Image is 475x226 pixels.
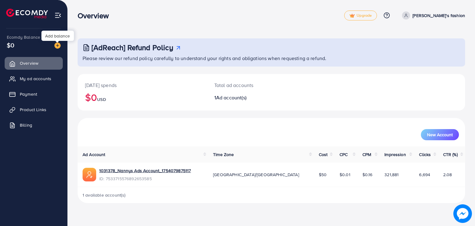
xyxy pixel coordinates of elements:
[421,129,459,140] button: New Account
[85,81,199,89] p: [DATE] spends
[83,151,105,158] span: Ad Account
[213,172,299,178] span: [GEOGRAPHIC_DATA]/[GEOGRAPHIC_DATA]
[54,42,61,49] img: image
[453,204,472,223] img: image
[7,41,14,50] span: $0
[5,119,63,131] a: Billing
[413,12,465,19] p: [PERSON_NAME]'s fashion
[97,96,106,102] span: USD
[340,172,350,178] span: $0.01
[6,9,48,18] img: logo
[384,151,406,158] span: Impression
[41,31,74,41] div: Add balance
[92,43,173,52] h3: [AdReach] Refund Policy
[7,34,40,40] span: Ecomdy Balance
[349,14,355,18] img: tick
[340,151,348,158] span: CPC
[419,172,430,178] span: 6,694
[319,172,327,178] span: $50
[214,81,296,89] p: Total ad accounts
[400,11,465,20] a: [PERSON_NAME]'s fashion
[99,176,191,182] span: ID: 7533715576892653585
[419,151,431,158] span: Clicks
[443,151,458,158] span: CTR (%)
[384,172,399,178] span: 321,881
[83,192,126,198] span: 1 available account(s)
[344,11,377,20] a: tickUpgrade
[349,13,372,18] span: Upgrade
[362,172,373,178] span: $0.16
[20,122,32,128] span: Billing
[99,167,191,174] a: 1031378_Nannys Ads Account_1754079875117
[5,88,63,100] a: Payment
[216,94,246,101] span: Ad account(s)
[5,57,63,69] a: Overview
[362,151,371,158] span: CPM
[5,72,63,85] a: My ad accounts
[20,106,46,113] span: Product Links
[83,168,96,181] img: ic-ads-acc.e4c84228.svg
[85,91,199,103] h2: $0
[20,60,38,66] span: Overview
[5,103,63,116] a: Product Links
[78,11,114,20] h3: Overview
[443,172,452,178] span: 2.08
[54,12,62,19] img: menu
[20,76,51,82] span: My ad accounts
[83,54,461,62] p: Please review our refund policy carefully to understand your rights and obligations when requesti...
[20,91,37,97] span: Payment
[213,151,234,158] span: Time Zone
[214,95,296,101] h2: 1
[319,151,328,158] span: Cost
[427,133,453,137] span: New Account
